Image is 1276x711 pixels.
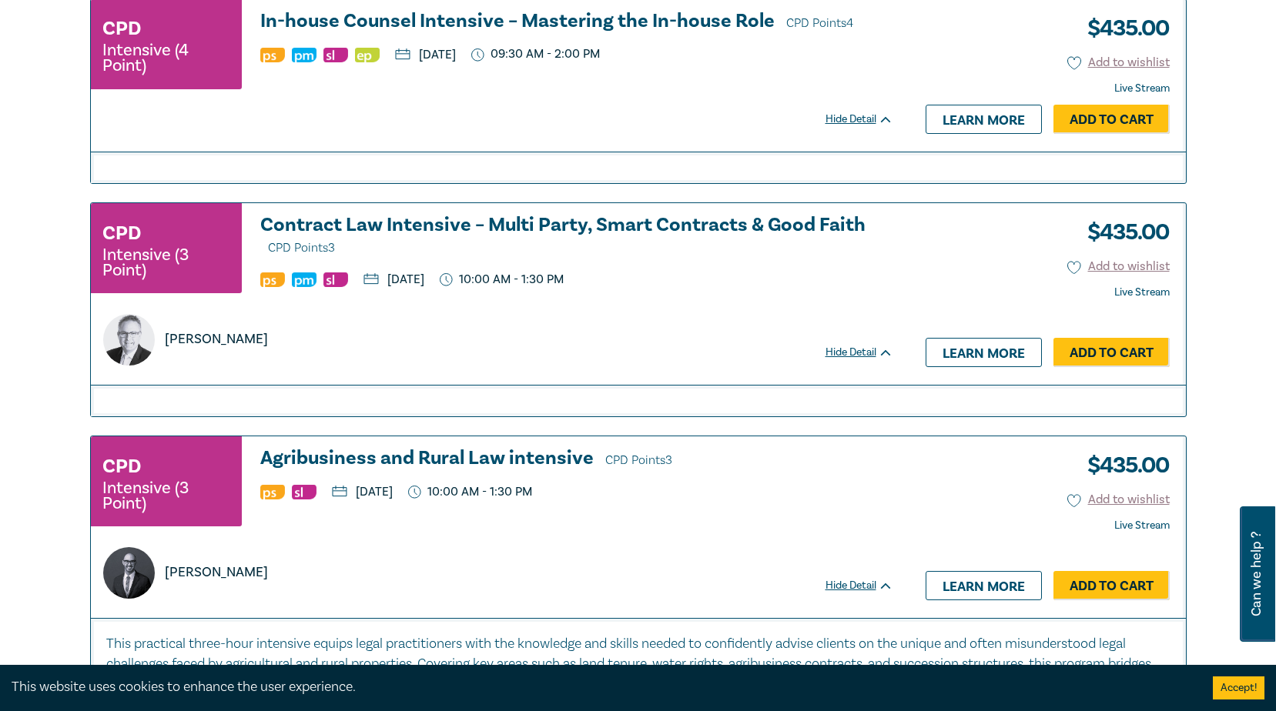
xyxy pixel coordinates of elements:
[260,485,285,499] img: Professional Skills
[926,571,1042,600] a: Learn more
[165,329,268,349] p: [PERSON_NAME]
[103,314,155,366] img: https://s3.ap-southeast-2.amazonaws.com/leo-cussen-store-production-content/Contacts/Brendan%20Ea...
[408,485,533,499] p: 10:00 AM - 1:30 PM
[260,215,893,259] h3: Contract Law Intensive – Multi Party, Smart Contracts & Good Faith
[12,677,1190,697] div: This website uses cookies to enhance the user experience.
[1076,11,1170,46] h3: $ 435.00
[260,272,285,287] img: Professional Skills
[1213,676,1264,699] button: Accept cookies
[260,48,285,62] img: Professional Skills
[471,47,601,62] p: 09:30 AM - 2:00 PM
[826,112,910,127] div: Hide Detail
[1114,285,1170,299] strong: Live Stream
[440,272,564,287] p: 10:00 AM - 1:30 PM
[355,48,380,62] img: Ethics & Professional Responsibility
[1249,516,1264,633] span: Can we help ?
[605,452,672,468] span: CPD Points 3
[926,105,1042,134] a: Learn more
[323,272,348,287] img: Substantive Law
[268,240,335,255] span: CPD Points 3
[826,345,910,360] div: Hide Detail
[292,485,316,499] img: Substantive Law
[102,15,141,42] h3: CPD
[260,448,893,471] h3: Agribusiness and Rural Law intensive
[926,338,1042,367] a: Learn more
[1053,571,1170,600] a: Add to Cart
[1067,258,1170,275] button: Add to wishlist
[260,448,893,471] a: Agribusiness and Rural Law intensive CPD Points3
[1114,519,1170,532] strong: Live Stream
[1053,338,1170,367] a: Add to Cart
[165,562,268,582] p: [PERSON_NAME]
[102,480,230,511] small: Intensive (3 Point)
[786,15,853,31] span: CPD Points 4
[102,452,141,480] h3: CPD
[102,42,230,73] small: Intensive (4 Point)
[323,48,348,62] img: Substantive Law
[292,48,316,62] img: Practice Management & Business Skills
[102,247,230,278] small: Intensive (3 Point)
[1053,105,1170,134] a: Add to Cart
[1076,215,1170,250] h3: $ 435.00
[260,215,893,259] a: Contract Law Intensive – Multi Party, Smart Contracts & Good Faith CPD Points3
[826,578,910,593] div: Hide Detail
[292,272,316,287] img: Practice Management & Business Skills
[1067,54,1170,72] button: Add to wishlist
[1076,448,1170,483] h3: $ 435.00
[103,547,155,599] img: https://s3.ap-southeast-2.amazonaws.com/leo-cussen-store-production-content/Contacts/Stefan%20Man...
[363,273,424,285] p: [DATE]
[395,48,456,61] p: [DATE]
[1067,491,1170,509] button: Add to wishlist
[260,11,893,34] h3: In-house Counsel Intensive – Mastering the In-house Role
[106,634,1171,694] p: This practical three-hour intensive equips legal practitioners with the knowledge and skills need...
[332,486,393,498] p: [DATE]
[102,219,141,247] h3: CPD
[1114,82,1170,95] strong: Live Stream
[260,11,893,34] a: In-house Counsel Intensive – Mastering the In-house Role CPD Points4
